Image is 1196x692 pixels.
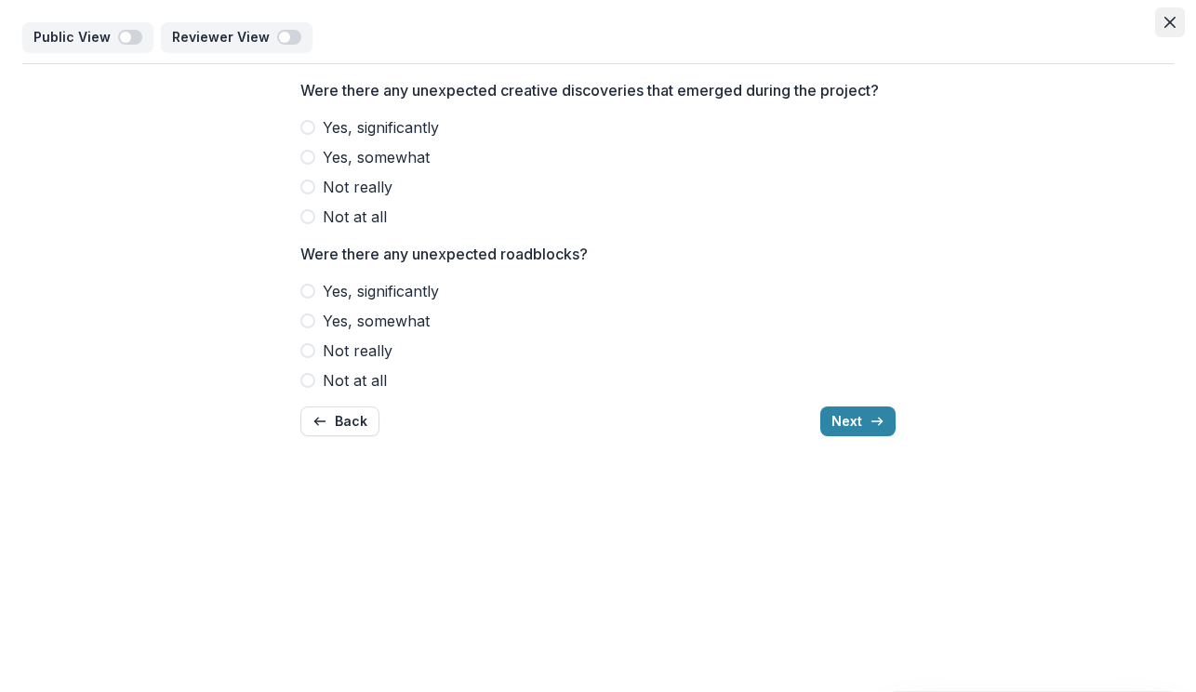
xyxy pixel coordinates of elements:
span: Yes, significantly [323,280,439,302]
p: Reviewer View [172,30,277,46]
button: Public View [22,22,153,52]
span: Not at all [323,206,387,228]
button: Reviewer View [161,22,312,52]
button: Next [820,406,896,436]
span: Yes, somewhat [323,146,430,168]
p: Were there any unexpected creative discoveries that emerged during the project? [300,79,879,101]
p: Public View [33,30,118,46]
span: Yes, somewhat [323,310,430,332]
button: Close [1155,7,1185,37]
span: Yes, significantly [323,116,439,139]
span: Not really [323,176,392,198]
button: Back [300,406,379,436]
span: Not at all [323,369,387,392]
span: Not really [323,339,392,362]
p: Were there any unexpected roadblocks? [300,243,588,265]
